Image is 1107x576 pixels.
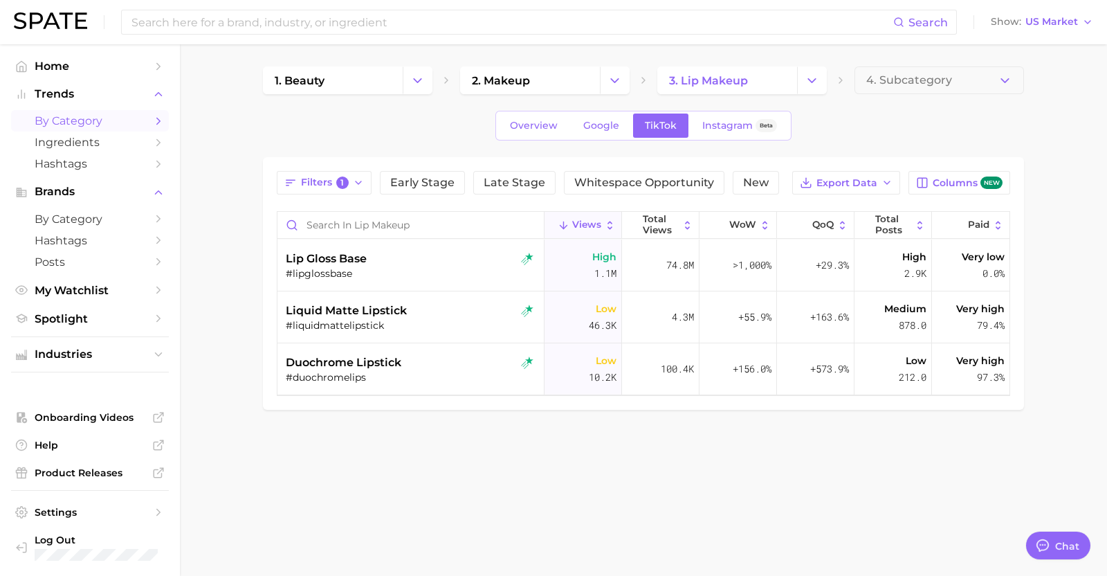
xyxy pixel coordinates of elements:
button: Change Category [403,66,432,94]
button: Change Category [600,66,630,94]
span: 97.3% [977,369,1005,386]
span: liquid matte lipstick [286,303,407,319]
span: Total Posts [875,214,911,235]
span: Brands [35,186,145,198]
button: Trends [11,84,169,105]
span: 1.1m [594,265,616,282]
span: 4. Subcategory [866,74,952,87]
button: duochrome lipsticktiktok rising star#duochromelipsLow10.2k100.4k+156.0%+573.9%Low212.0Very high97.3% [277,343,1009,395]
span: Industries [35,348,145,361]
button: Filters1 [277,171,372,195]
span: 0.0% [982,265,1005,282]
span: High [592,249,616,265]
a: Help [11,435,169,456]
span: 74.8m [666,257,694,273]
a: Posts [11,251,169,273]
span: Low [596,300,616,317]
span: lip gloss base [286,251,367,267]
a: by Category [11,208,169,230]
span: Instagram [702,120,753,132]
span: Google [583,120,619,132]
span: 1. beauty [275,74,324,87]
span: Log Out [35,534,196,546]
div: #duochromelips [286,371,539,384]
span: Beta [760,120,773,132]
span: 100.4k [661,361,694,377]
span: +573.9% [810,361,849,377]
a: Hashtags [11,230,169,251]
span: US Market [1025,18,1078,26]
span: 212.0 [899,369,926,386]
span: by Category [35,213,145,226]
span: 46.3k [589,317,616,334]
span: Ingredients [35,136,145,149]
a: TikTok [633,114,688,138]
a: Overview [498,114,569,138]
span: Onboarding Videos [35,411,145,424]
button: Paid [932,212,1009,239]
span: High [902,249,926,265]
button: Total Posts [854,212,932,239]
a: Home [11,55,169,77]
button: Total Views [622,212,699,239]
span: Late Stage [484,177,545,188]
span: Export Data [816,177,877,189]
span: 2.9k [904,265,926,282]
span: Hashtags [35,234,145,247]
span: Very high [956,352,1005,369]
span: Filters [301,177,349,189]
span: Help [35,439,145,451]
img: tiktok rising star [521,253,533,265]
span: Low [596,352,616,369]
span: Columns [933,177,1003,190]
span: 878.0 [899,317,926,334]
a: Ingredients [11,132,169,153]
button: 4. Subcategory [854,66,1024,94]
button: Change Category [797,66,827,94]
button: Industries [11,344,169,365]
a: Hashtags [11,153,169,174]
a: Google [571,114,631,138]
a: Product Releases [11,462,169,483]
span: Very low [962,249,1005,265]
span: new [980,177,1003,190]
input: Search in lip makeup [277,212,544,238]
span: Spotlight [35,312,145,325]
img: SPATE [14,12,87,29]
span: QoQ [812,219,834,231]
span: TikTok [645,120,677,132]
a: 2. makeup [460,66,600,94]
button: liquid matte lipsticktiktok rising star#liquidmattelipstickLow46.3k4.3m+55.9%+163.6%Medium878.0Ve... [277,291,1009,343]
a: by Category [11,110,169,132]
span: duochrome lipstick [286,354,401,371]
button: WoW [699,212,777,239]
img: tiktok rising star [521,305,533,317]
span: Settings [35,506,145,519]
span: Show [991,18,1021,26]
span: +29.3% [816,257,849,273]
a: Onboarding Videos [11,407,169,428]
div: #lipglossbase [286,267,539,280]
span: 3. lip makeup [669,74,748,87]
span: 1 [336,177,349,189]
button: lip gloss basetiktok rising star#lipglossbaseHigh1.1m74.8m>1,000%+29.3%High2.9kVery low0.0% [277,240,1009,291]
span: Overview [510,120,558,132]
span: Trends [35,88,145,100]
a: My Watchlist [11,280,169,301]
a: 3. lip makeup [657,66,797,94]
button: Columnsnew [908,171,1010,195]
span: Search [908,16,948,29]
span: 79.4% [977,317,1005,334]
span: Hashtags [35,157,145,170]
span: Posts [35,255,145,269]
a: Spotlight [11,308,169,330]
span: Low [906,352,926,369]
div: #liquidmattelipstick [286,319,539,332]
button: Export Data [792,171,900,195]
span: Whitespace Opportunity [574,177,714,188]
span: 10.2k [589,369,616,386]
span: Product Releases [35,467,145,479]
span: +156.0% [733,361,771,377]
a: Settings [11,502,169,523]
a: Log out. Currently logged in with e-mail sharon_jin@us.amorepacific.com. [11,530,169,565]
